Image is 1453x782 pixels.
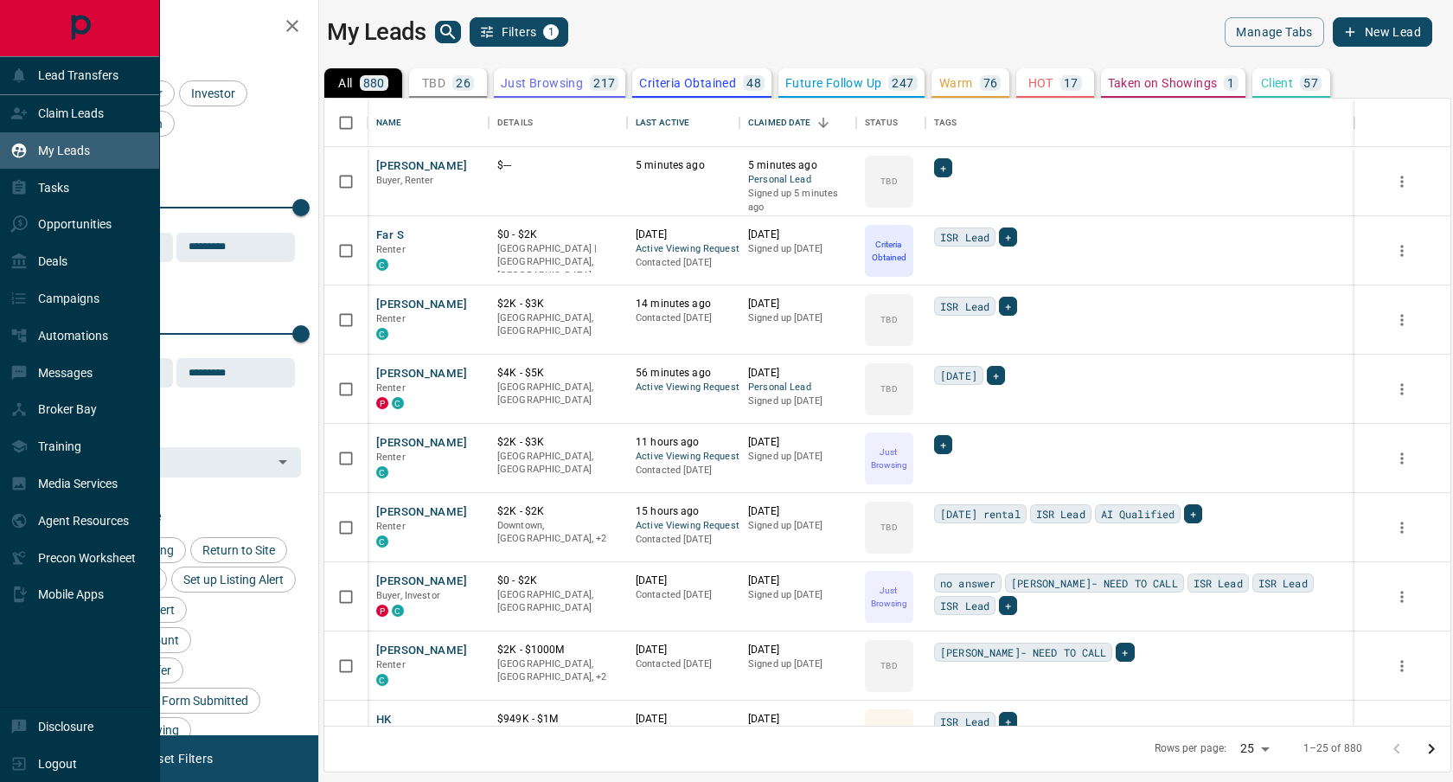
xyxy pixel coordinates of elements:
[636,242,731,257] span: Active Viewing Request
[636,519,731,534] span: Active Viewing Request
[940,574,995,592] span: no answer
[748,381,848,395] span: Personal Lead
[376,674,388,686] div: condos.ca
[376,397,388,409] div: property.ca
[993,367,999,384] span: +
[987,366,1005,385] div: +
[880,659,897,672] p: TBD
[940,228,989,246] span: ISR Lead
[1303,741,1362,756] p: 1–25 of 880
[934,99,957,147] div: Tags
[1389,445,1415,471] button: more
[983,77,998,89] p: 76
[179,80,247,106] div: Investor
[636,657,731,671] p: Contacted [DATE]
[470,17,569,47] button: Filters1
[545,26,557,38] span: 1
[1005,713,1011,730] span: +
[376,452,406,463] span: Renter
[636,311,731,325] p: Contacted [DATE]
[1414,732,1449,766] button: Go to next page
[363,77,385,89] p: 880
[1184,504,1202,523] div: +
[376,297,467,313] button: [PERSON_NAME]
[748,504,848,519] p: [DATE]
[497,574,618,588] p: $0 - $2K
[489,99,627,147] div: Details
[497,519,618,546] p: Midtown | Central, Toronto
[1122,644,1128,661] span: +
[1233,736,1275,761] div: 25
[368,99,489,147] div: Name
[497,228,618,242] p: $0 - $2K
[811,111,835,135] button: Sort
[376,175,434,186] span: Buyer, Renter
[392,397,404,409] div: condos.ca
[1389,169,1415,195] button: more
[1036,505,1085,522] span: ISR Lead
[636,256,731,270] p: Contacted [DATE]
[376,504,467,521] button: [PERSON_NAME]
[327,18,426,46] h1: My Leads
[376,466,388,478] div: condos.ca
[934,435,952,454] div: +
[748,366,848,381] p: [DATE]
[636,643,731,657] p: [DATE]
[856,99,925,147] div: Status
[639,77,736,89] p: Criteria Obtained
[190,537,287,563] div: Return to Site
[746,77,761,89] p: 48
[748,643,848,657] p: [DATE]
[940,644,1106,661] span: [PERSON_NAME]- NEED TO CALL
[748,394,848,408] p: Signed up [DATE]
[497,450,618,477] p: [GEOGRAPHIC_DATA], [GEOGRAPHIC_DATA]
[865,99,898,147] div: Status
[999,228,1017,247] div: +
[999,712,1017,731] div: +
[1108,77,1218,89] p: Taken on Showings
[748,712,848,727] p: [DATE]
[1389,584,1415,610] button: more
[636,435,731,450] p: 11 hours ago
[748,435,848,450] p: [DATE]
[376,259,388,271] div: condos.ca
[925,99,1354,147] div: Tags
[636,464,731,478] p: Contacted [DATE]
[867,584,912,610] p: Just Browsing
[880,313,897,326] p: TBD
[376,605,388,617] div: property.ca
[636,450,731,465] span: Active Viewing Request
[940,436,946,453] span: +
[1155,741,1227,756] p: Rows per page:
[939,77,973,89] p: Warm
[497,99,533,147] div: Details
[636,712,731,727] p: [DATE]
[271,450,295,474] button: Open
[1389,307,1415,333] button: more
[1389,653,1415,679] button: more
[867,445,912,471] p: Just Browsing
[497,158,618,173] p: $---
[1227,77,1234,89] p: 1
[940,298,989,315] span: ISR Lead
[636,228,731,242] p: [DATE]
[748,574,848,588] p: [DATE]
[497,311,618,338] p: [GEOGRAPHIC_DATA], [GEOGRAPHIC_DATA]
[376,366,467,382] button: [PERSON_NAME]
[999,596,1017,615] div: +
[1116,643,1134,662] div: +
[185,87,241,100] span: Investor
[999,297,1017,316] div: +
[376,435,467,452] button: [PERSON_NAME]
[636,588,731,602] p: Contacted [DATE]
[748,450,848,464] p: Signed up [DATE]
[1261,77,1293,89] p: Client
[497,643,618,657] p: $2K - $1000M
[497,381,618,407] p: [GEOGRAPHIC_DATA], [GEOGRAPHIC_DATA]
[497,712,618,727] p: $949K - $1M
[177,573,290,586] span: Set up Listing Alert
[636,99,689,147] div: Last Active
[636,366,731,381] p: 56 minutes ago
[1101,505,1175,522] span: AI Qualified
[748,242,848,256] p: Signed up [DATE]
